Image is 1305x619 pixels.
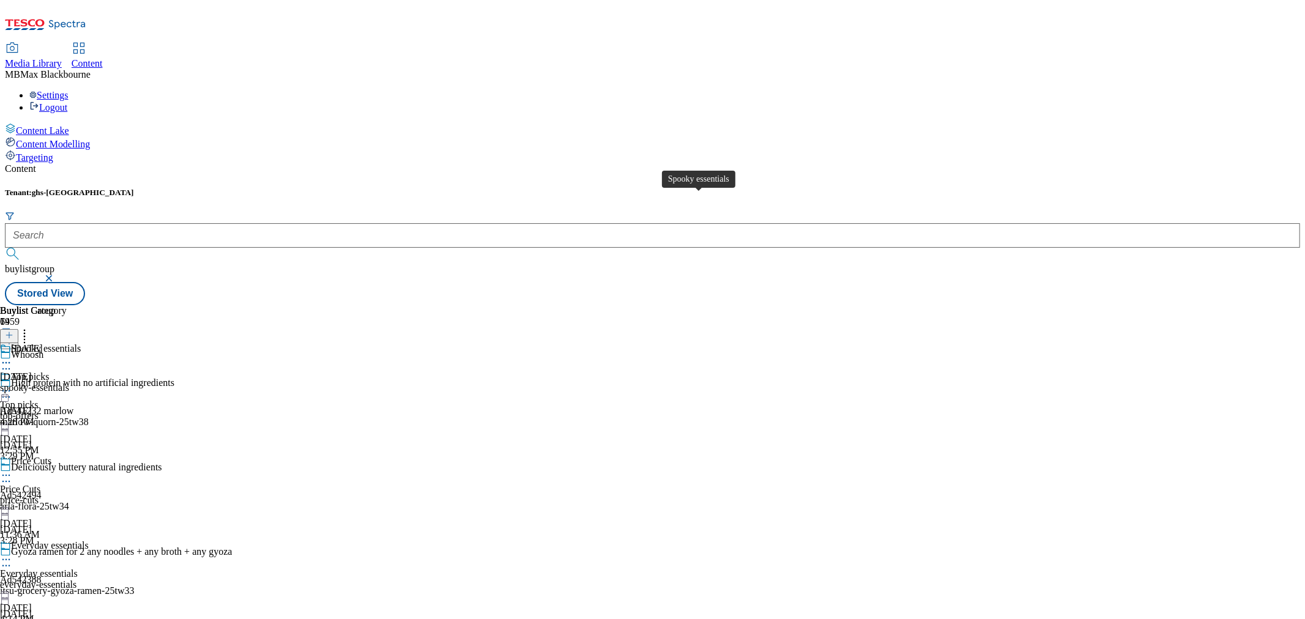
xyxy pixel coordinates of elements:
[32,188,134,197] span: ghs-[GEOGRAPHIC_DATA]
[5,136,1300,150] a: Content Modelling
[16,125,69,136] span: Content Lake
[11,456,51,467] div: Price Cuts
[5,211,15,221] svg: Search Filters
[5,69,20,80] span: MB
[29,102,67,113] a: Logout
[16,152,53,163] span: Targeting
[72,43,103,69] a: Content
[11,540,89,551] div: Everyday essentials
[5,188,1300,198] h5: Tenant:
[5,150,1300,163] a: Targeting
[5,123,1300,136] a: Content Lake
[5,163,1300,174] div: Content
[11,546,232,557] div: Gyoza ramen for 2 any noodles + any broth + any gyoza
[5,223,1300,248] input: Search
[20,69,91,80] span: Max Blackbourne
[29,90,69,100] a: Settings
[11,343,81,354] div: Spooky essentials
[5,58,62,69] span: Media Library
[5,264,54,274] span: buylistgroup
[16,139,90,149] span: Content Modelling
[72,58,103,69] span: Content
[5,43,62,69] a: Media Library
[5,282,85,305] button: Stored View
